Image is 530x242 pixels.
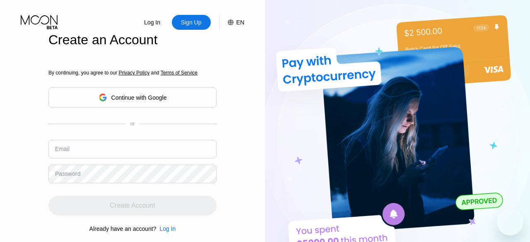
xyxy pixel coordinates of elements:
div: Create an Account [48,32,217,48]
div: Continue with Google [111,94,167,101]
div: Already have an account? [89,225,157,232]
div: Sign Up [172,15,211,30]
div: EN [236,19,244,26]
span: Terms of Service [161,70,198,76]
span: and [149,70,161,76]
div: Log In [159,225,176,232]
div: Log In [156,225,176,232]
span: Privacy Policy [118,70,149,76]
iframe: 启动消息传送窗口的按钮 [497,209,523,235]
div: EN [219,15,244,30]
div: By continuing, you agree to our [48,70,217,76]
div: Password [55,170,80,177]
div: Email [55,146,70,152]
div: Log In [133,15,172,30]
div: Log In [143,18,161,26]
div: Continue with Google [48,87,217,108]
div: Sign Up [180,18,202,26]
div: or [130,121,135,127]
